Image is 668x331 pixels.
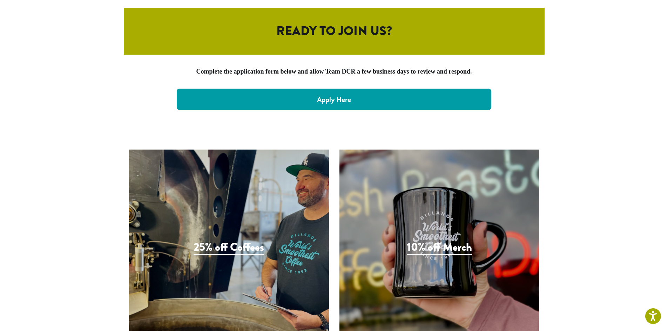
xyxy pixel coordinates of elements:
h5: Complete the application form below and allow Team DCR a few business days to review and respond. [124,68,545,76]
h3: 10% off Merch [407,241,472,255]
h2: Ready to Join Us? [124,8,545,54]
h3: 25% off Coffees [194,241,264,255]
strong: Apply Here [317,95,351,104]
a: Apply Here [177,89,492,110]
